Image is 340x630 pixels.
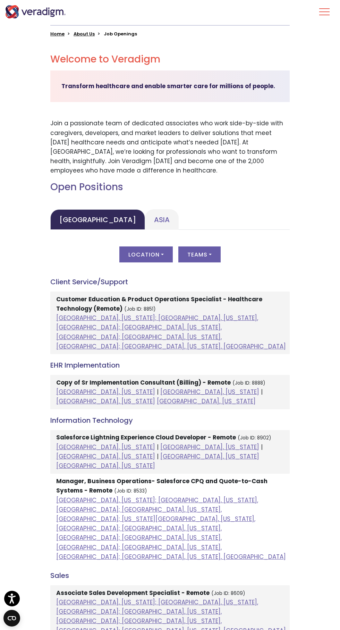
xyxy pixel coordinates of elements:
[160,452,259,461] a: [GEOGRAPHIC_DATA], [US_STATE]
[157,443,159,451] span: |
[56,397,155,405] a: [GEOGRAPHIC_DATA], [US_STATE]
[178,246,221,262] button: Teams
[145,209,179,230] a: Asia
[160,443,259,451] a: [GEOGRAPHIC_DATA], [US_STATE]
[56,477,267,495] strong: Manager, Business Operations- Salesforce CPQ and Quote-to-Cash Systems - Remote
[50,53,290,65] h2: Welcome to Veradigm
[261,443,263,451] span: |
[50,278,290,286] h4: Client Service/Support
[3,610,20,627] button: Open CMP widget
[261,388,263,396] span: |
[74,31,95,37] a: About Us
[157,452,159,461] span: |
[61,82,275,90] strong: Transform healthcare and enable smarter care for millions of people.
[56,378,231,387] strong: Copy of Sr Implementation Consultant (Billing) - Remote
[50,181,290,193] h2: Open Positions
[50,571,290,580] h4: Sales
[56,433,236,442] strong: Salesforce Lightning Experience Cloud Developer - Remote
[157,388,159,396] span: |
[50,31,65,37] a: Home
[56,314,286,351] a: [GEOGRAPHIC_DATA], [US_STATE]; [GEOGRAPHIC_DATA], [US_STATE], [GEOGRAPHIC_DATA]; [GEOGRAPHIC_DATA...
[56,295,262,313] strong: Customer Education & Product Operations Specialist - Healthcare Technology (Remote)
[157,397,256,405] a: [GEOGRAPHIC_DATA], [US_STATE]
[56,589,210,597] strong: Associate Sales Development Specialist - Remote
[50,361,290,369] h4: EHR Implementation
[124,306,156,312] small: (Job ID: 8851)
[319,3,330,21] button: Toggle Navigation Menu
[56,388,155,396] a: [GEOGRAPHIC_DATA], [US_STATE]
[56,496,286,561] a: [GEOGRAPHIC_DATA], [US_STATE]; [GEOGRAPHIC_DATA], [US_STATE], [GEOGRAPHIC_DATA]; [GEOGRAPHIC_DATA...
[50,119,290,175] p: Join a passionate team of dedicated associates who work side-by-side with caregivers, developers,...
[160,388,259,396] a: [GEOGRAPHIC_DATA], [US_STATE]
[50,416,290,425] h4: Information Technology
[232,380,265,386] small: (Job ID: 8888)
[56,443,155,451] a: [GEOGRAPHIC_DATA], [US_STATE]
[114,488,147,494] small: (Job ID: 8533)
[56,462,155,470] a: [GEOGRAPHIC_DATA], [US_STATE]
[211,590,245,597] small: (Job ID: 8609)
[50,209,145,230] a: [GEOGRAPHIC_DATA]
[56,452,155,461] a: [GEOGRAPHIC_DATA], [US_STATE]
[238,435,271,441] small: (Job ID: 8902)
[5,5,66,18] img: Veradigm logo
[119,246,173,262] button: Location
